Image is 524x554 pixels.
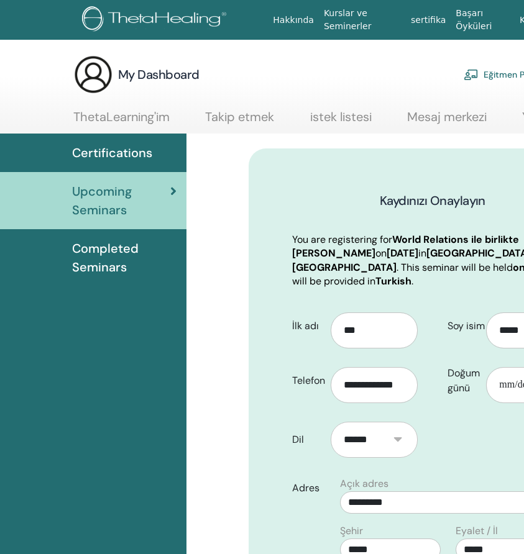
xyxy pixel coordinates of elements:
a: Hakkında [268,9,319,32]
span: Completed Seminars [72,239,177,276]
a: Başarı Öyküleri [451,2,515,38]
h3: My Dashboard [118,66,200,83]
label: İlk adı [283,314,331,338]
label: Dil [283,428,331,452]
label: Açık adres [340,476,388,491]
label: Doğum günü [438,361,486,400]
img: logo.png [82,6,231,34]
a: Takip etmek [205,109,274,134]
label: Adres [283,476,333,500]
span: Certifications [72,143,152,162]
b: [DATE] [387,247,418,260]
label: Soy isim [438,314,486,338]
span: Upcoming Seminars [72,182,170,219]
img: generic-user-icon.jpg [73,55,113,94]
a: Mesaj merkezi [407,109,487,134]
a: istek listesi [310,109,372,134]
a: Kurslar ve Seminerler [319,2,406,38]
label: Eyalet / İl [456,524,498,538]
img: chalkboard-teacher.svg [464,69,479,80]
b: World Relations ile birlikte [PERSON_NAME] [292,233,519,260]
a: sertifika [406,9,451,32]
a: ThetaLearning'im [73,109,170,134]
b: Turkish [375,275,411,288]
label: Şehir [340,524,363,538]
label: Telefon [283,369,331,393]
